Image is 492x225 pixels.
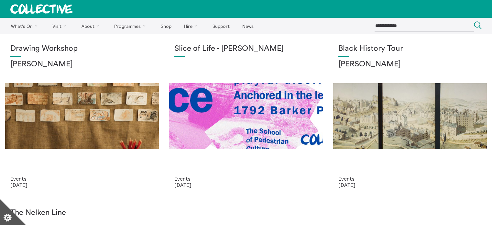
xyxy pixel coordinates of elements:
p: Events [174,176,318,182]
a: Collective Panorama June 2025 small file 7 Black History Tour [PERSON_NAME] Events [DATE] [328,34,492,198]
a: Hire [179,18,206,34]
h2: [PERSON_NAME] [10,60,154,69]
a: Visit [47,18,75,34]
h2: [PERSON_NAME] [338,60,482,69]
a: Programmes [109,18,154,34]
p: [DATE] [338,182,482,188]
a: Support [207,18,235,34]
a: About [76,18,107,34]
h1: The Nelken Line [10,208,154,218]
a: News [236,18,259,34]
p: [DATE] [174,182,318,188]
h1: Black History Tour [338,44,482,53]
h1: Slice of Life - [PERSON_NAME] [174,44,318,53]
p: [DATE] [10,182,154,188]
a: What's On [5,18,46,34]
h1: Drawing Workshop [10,44,154,53]
p: Events [10,176,154,182]
a: Shop [155,18,177,34]
p: Events [338,176,482,182]
a: Webposter copy Slice of Life - [PERSON_NAME] Events [DATE] [164,34,328,198]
